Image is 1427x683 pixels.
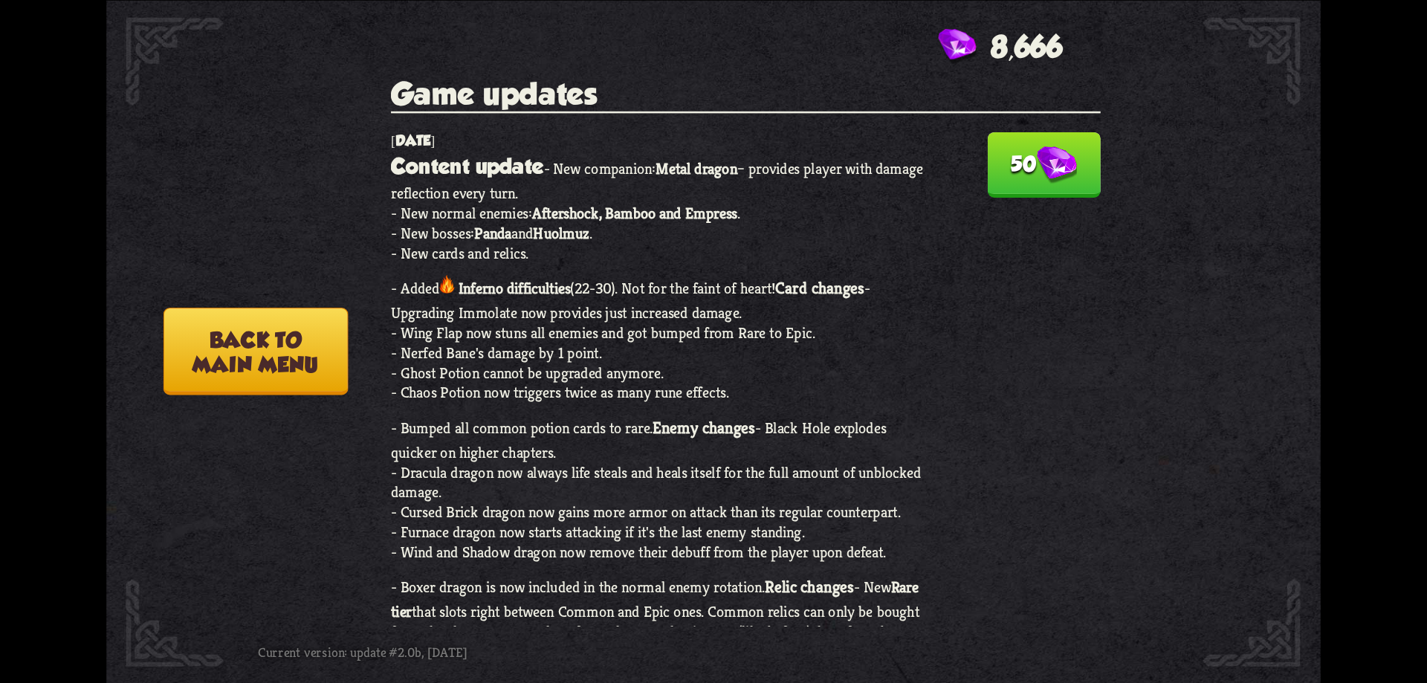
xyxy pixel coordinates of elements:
span: Relic changes [765,576,854,597]
img: Gem.png [1037,146,1077,184]
span: Enemy changes [653,416,755,437]
div: Gems [938,28,1063,65]
b: Huolmuz [533,223,589,243]
button: Back tomain menu [164,308,348,395]
img: Inferno_Fire.png [439,274,455,294]
button: 50 [987,132,1100,197]
h2: Game updates [391,76,1101,113]
span: Content update [391,154,543,178]
img: Gem.png [938,28,976,65]
b: Panda [474,223,511,243]
b: Aftershock, Bamboo and Empress [532,203,737,223]
div: Current version: update #2.0b, [DATE] [258,632,625,669]
b: Inferno difficulties [459,278,571,298]
div: [DATE] [391,132,930,149]
span: Card changes [775,277,864,298]
b: Rare tier [391,577,919,621]
b: Metal dragon [656,158,737,178]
